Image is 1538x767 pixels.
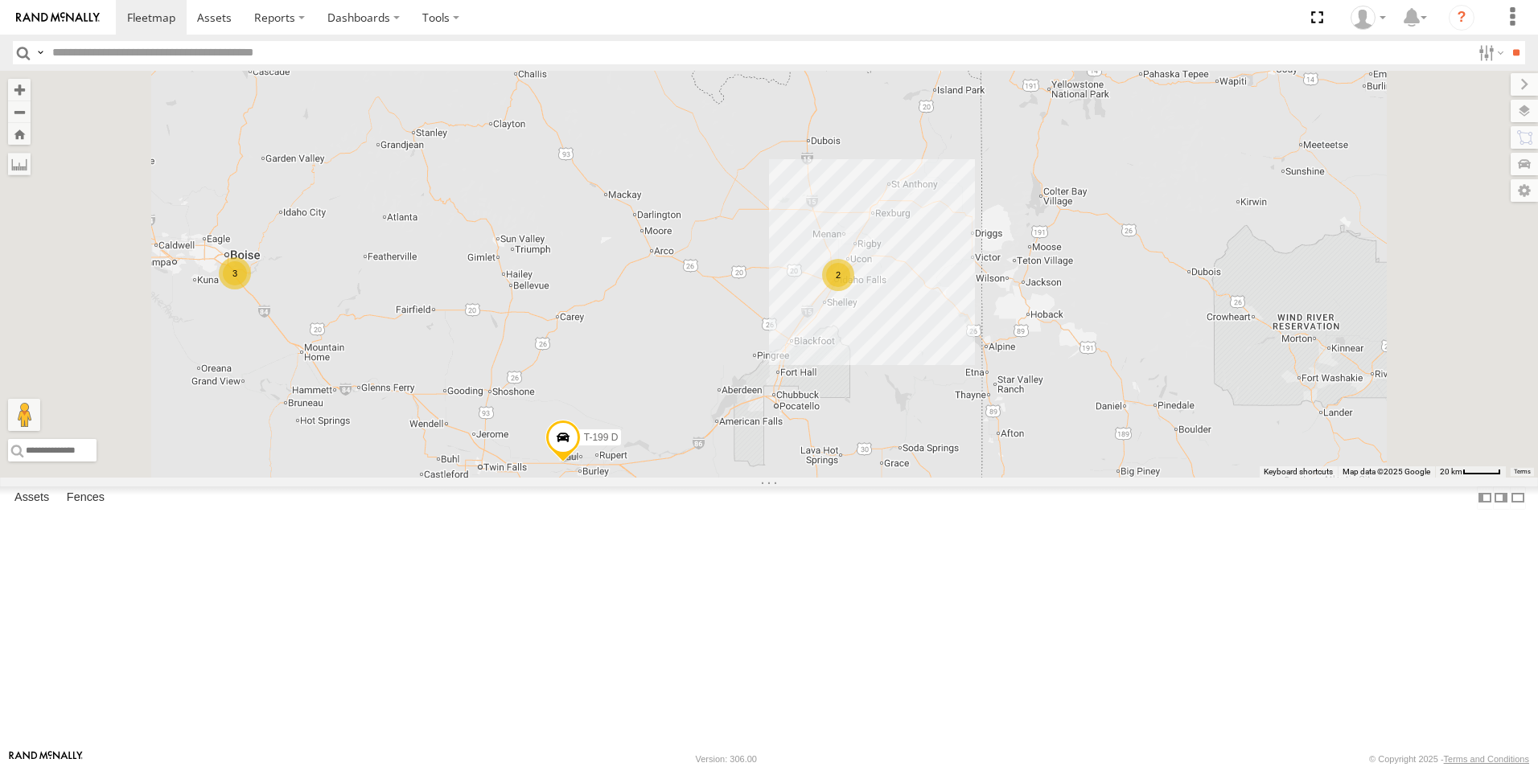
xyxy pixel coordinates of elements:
[219,257,251,289] div: 3
[6,486,57,509] label: Assets
[1514,469,1531,475] a: Terms (opens in new tab)
[8,153,31,175] label: Measure
[1511,179,1538,202] label: Map Settings
[1343,467,1430,476] span: Map data ©2025 Google
[8,79,31,100] button: Zoom in
[8,123,31,145] button: Zoom Home
[8,100,31,123] button: Zoom out
[1472,41,1507,64] label: Search Filter Options
[696,754,757,764] div: Version: 306.00
[1345,6,1392,30] div: Heidi Drysdale
[8,399,40,431] button: Drag Pegman onto the map to open Street View
[1440,467,1462,476] span: 20 km
[1435,466,1506,478] button: Map Scale: 20 km per 44 pixels
[1493,486,1509,510] label: Dock Summary Table to the Right
[1264,466,1333,478] button: Keyboard shortcuts
[9,751,83,767] a: Visit our Website
[1510,486,1526,510] label: Hide Summary Table
[1444,754,1529,764] a: Terms and Conditions
[584,433,619,444] span: T-199 D
[59,486,113,509] label: Fences
[34,41,47,64] label: Search Query
[1477,486,1493,510] label: Dock Summary Table to the Left
[1449,5,1474,31] i: ?
[1369,754,1529,764] div: © Copyright 2025 -
[16,12,100,23] img: rand-logo.svg
[822,259,854,291] div: 2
